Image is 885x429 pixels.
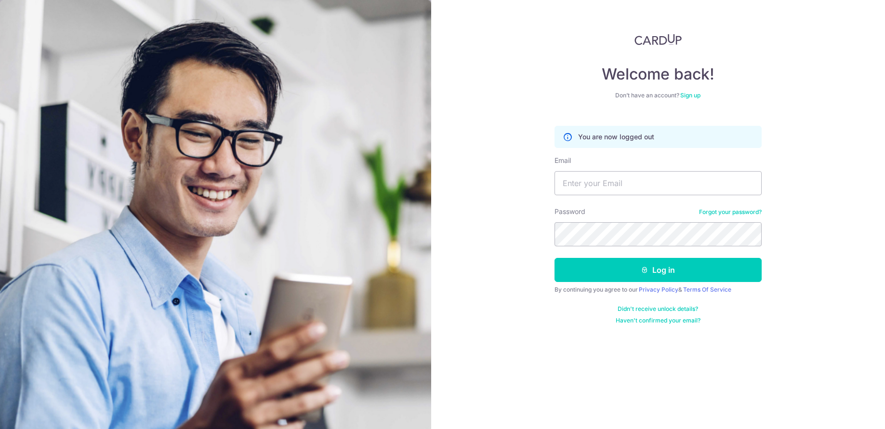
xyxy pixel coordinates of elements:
label: Email [555,156,571,165]
div: Don’t have an account? [555,92,762,99]
a: Haven't confirmed your email? [616,317,700,324]
a: Didn't receive unlock details? [618,305,698,313]
input: Enter your Email [555,171,762,195]
a: Sign up [680,92,700,99]
button: Log in [555,258,762,282]
a: Forgot your password? [699,208,762,216]
img: CardUp Logo [634,34,682,45]
div: By continuing you agree to our & [555,286,762,294]
a: Privacy Policy [639,286,678,293]
p: You are now logged out [578,132,654,142]
label: Password [555,207,585,216]
a: Terms Of Service [683,286,731,293]
h4: Welcome back! [555,65,762,84]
